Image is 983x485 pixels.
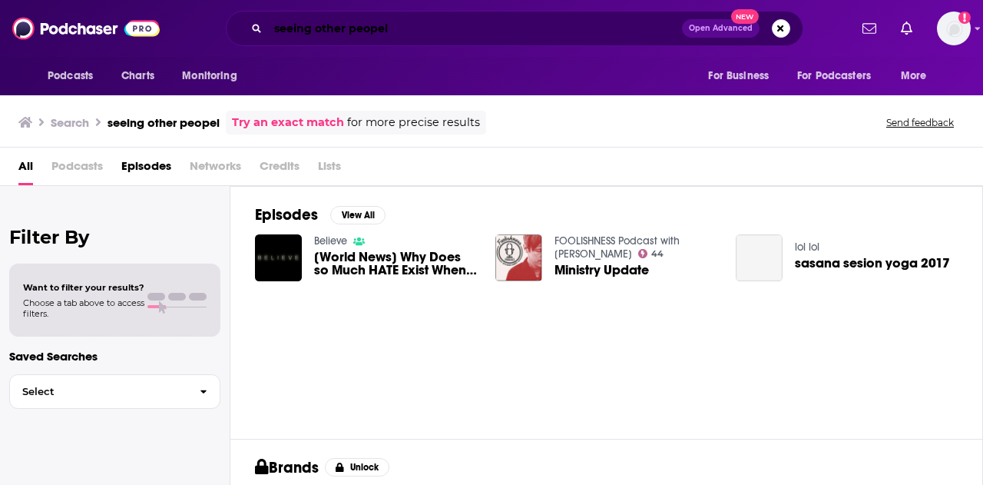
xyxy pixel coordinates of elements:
[37,61,113,91] button: open menu
[255,234,302,281] img: [World News] Why Does so Much HATE Exist When it Comes to "News"?
[731,9,759,24] span: New
[651,251,664,257] span: 44
[182,65,237,87] span: Monitoring
[797,65,871,87] span: For Podcasters
[9,349,220,364] p: Saved Searches
[226,11,803,46] div: Search podcasts, credits, & more...
[23,297,144,319] span: Choose a tab above to access filters.
[347,114,480,131] span: for more precise results
[23,282,144,293] span: Want to filter your results?
[171,61,257,91] button: open menu
[255,205,386,224] a: EpisodesView All
[682,19,760,38] button: Open AdvancedNew
[121,65,154,87] span: Charts
[937,12,971,45] button: Show profile menu
[12,14,160,43] img: Podchaser - Follow, Share and Rate Podcasts
[495,234,542,281] img: Ministry Update
[121,154,171,185] a: Episodes
[314,251,477,277] a: [World News] Why Does so Much HATE Exist When it Comes to "News"?
[937,12,971,45] img: User Profile
[314,234,347,247] a: Believe
[958,12,971,24] svg: Add a profile image
[9,226,220,248] h2: Filter By
[268,16,682,41] input: Search podcasts, credits, & more...
[554,264,649,277] a: Ministry Update
[190,154,241,185] span: Networks
[882,116,958,129] button: Send feedback
[10,387,187,397] span: Select
[51,154,103,185] span: Podcasts
[9,374,220,409] button: Select
[554,234,680,261] a: FOOLISHNESS Podcast with Brian Sumner
[330,206,386,224] button: View All
[901,65,927,87] span: More
[51,115,89,130] h3: Search
[708,65,769,87] span: For Business
[318,154,341,185] span: Lists
[255,458,319,477] h2: Brands
[18,154,33,185] a: All
[232,114,344,131] a: Try an exact match
[325,458,390,477] button: Unlock
[108,115,220,130] h3: seeing other peopel
[689,25,753,32] span: Open Advanced
[111,61,164,91] a: Charts
[895,15,918,42] a: Show notifications dropdown
[787,61,893,91] button: open menu
[260,154,300,185] span: Credits
[255,205,318,224] h2: Episodes
[937,12,971,45] span: Logged in as KaitlynEsposito
[795,257,950,270] a: sasana sesion yoga 2017
[697,61,788,91] button: open menu
[638,249,664,258] a: 44
[736,234,783,281] a: sasana sesion yoga 2017
[856,15,882,42] a: Show notifications dropdown
[890,61,946,91] button: open menu
[795,241,819,254] a: lol lol
[48,65,93,87] span: Podcasts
